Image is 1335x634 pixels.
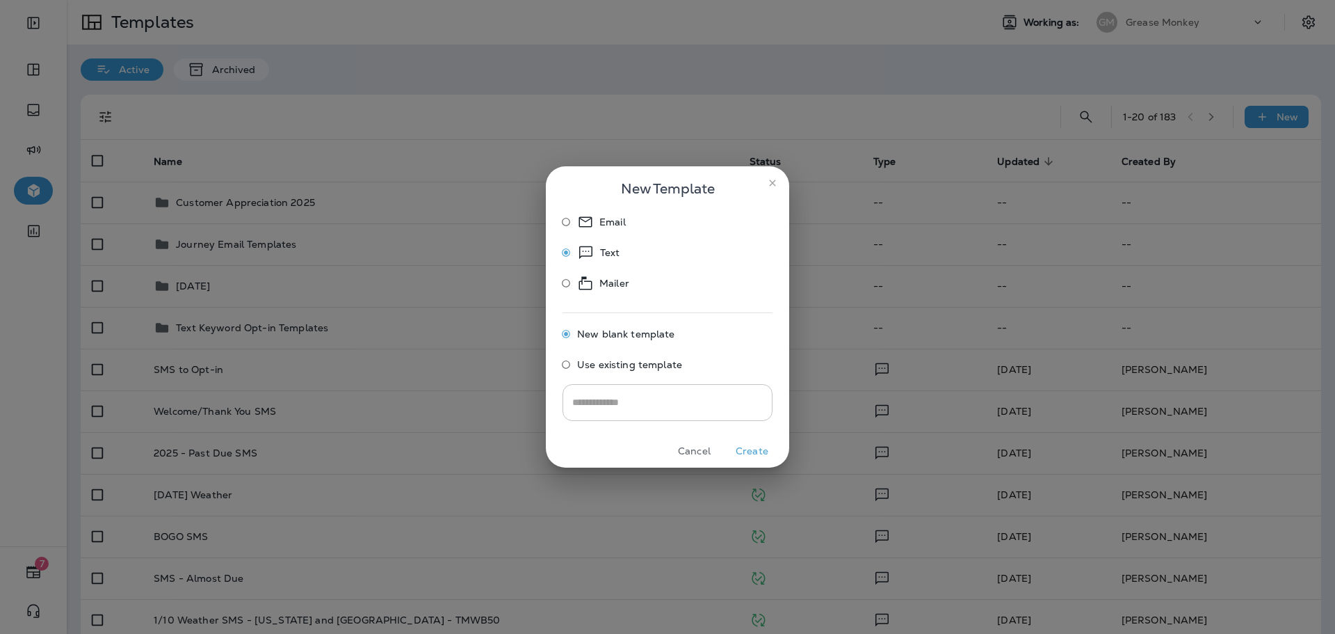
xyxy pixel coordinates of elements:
[761,172,784,194] button: close
[599,214,626,230] p: Email
[726,441,778,462] button: Create
[668,441,720,462] button: Cancel
[621,177,715,200] span: New Template
[577,359,682,370] span: Use existing template
[577,328,675,340] span: New blank template
[600,244,620,261] p: Text
[599,275,629,292] p: Mailer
